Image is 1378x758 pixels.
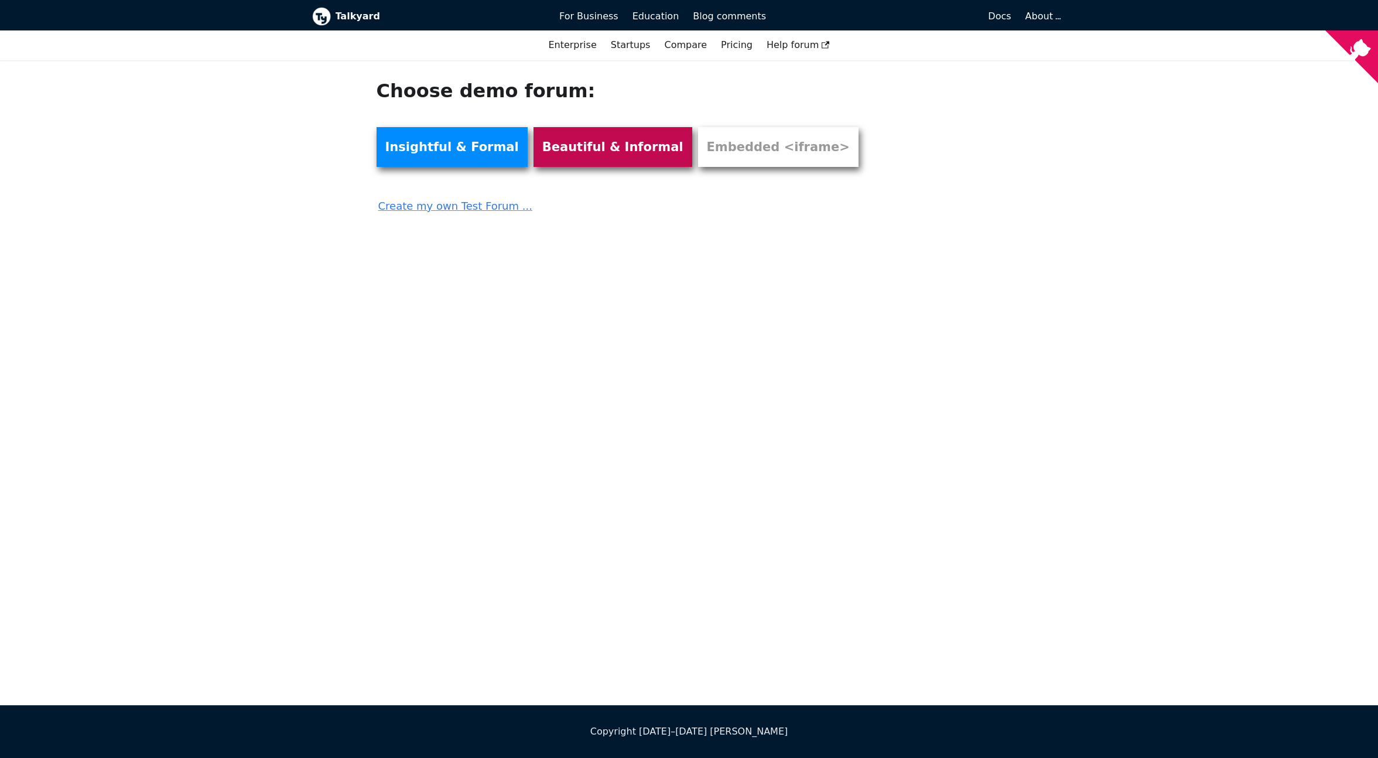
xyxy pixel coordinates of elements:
[698,127,859,167] a: Embedded <iframe>
[625,6,686,26] a: Education
[760,35,837,55] a: Help forum
[632,11,679,22] span: Education
[377,127,528,167] a: Insightful & Formal
[767,39,830,50] span: Help forum
[377,189,873,215] a: Create my own Test Forum ...
[559,11,618,22] span: For Business
[312,7,331,26] img: Talkyard logo
[377,79,873,103] h1: Choose demo forum:
[664,39,707,50] a: Compare
[686,6,773,26] a: Blog comments
[988,11,1011,22] span: Docs
[714,35,760,55] a: Pricing
[604,35,658,55] a: Startups
[312,7,543,26] a: Talkyard logoTalkyard
[541,35,603,55] a: Enterprise
[336,9,543,24] b: Talkyard
[312,724,1066,739] div: Copyright [DATE]–[DATE] [PERSON_NAME]
[693,11,766,22] span: Blog comments
[534,127,692,167] a: Beautiful & Informal
[773,6,1018,26] a: Docs
[1025,11,1059,22] a: About
[552,6,625,26] a: For Business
